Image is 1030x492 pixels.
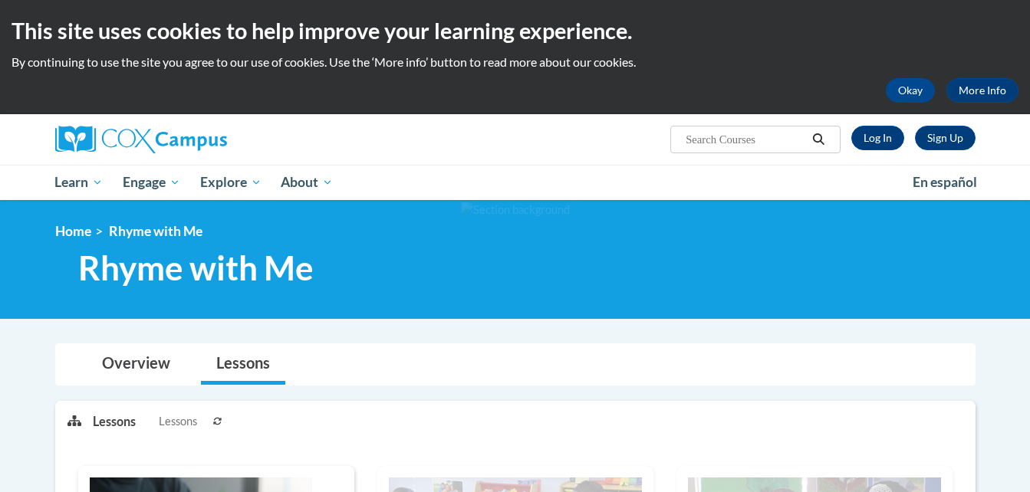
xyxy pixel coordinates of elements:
span: About [281,173,333,192]
a: Cox Campus [55,126,347,153]
img: Section background [461,202,570,218]
a: Overview [87,344,186,385]
span: Explore [200,173,262,192]
a: About [271,165,343,200]
a: Lessons [201,344,285,385]
a: Log In [851,126,904,150]
a: Register [915,126,976,150]
img: Cox Campus [55,126,227,153]
button: Search [807,130,830,149]
button: Okay [886,78,935,103]
h2: This site uses cookies to help improve your learning experience. [12,15,1018,46]
input: Search Courses [684,130,807,149]
span: Rhyme with Me [78,248,314,288]
a: En español [903,166,987,198]
span: En español [913,174,977,190]
a: Engage [113,165,190,200]
div: Main menu [32,165,999,200]
p: Lessons [93,413,136,430]
a: More Info [946,78,1018,103]
span: Lessons [159,413,197,430]
span: Engage [123,173,180,192]
a: Learn [45,165,114,200]
span: Rhyme with Me [109,223,202,239]
a: Home [55,223,91,239]
span: Learn [54,173,103,192]
p: By continuing to use the site you agree to our use of cookies. Use the ‘More info’ button to read... [12,54,1018,71]
a: Explore [190,165,271,200]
